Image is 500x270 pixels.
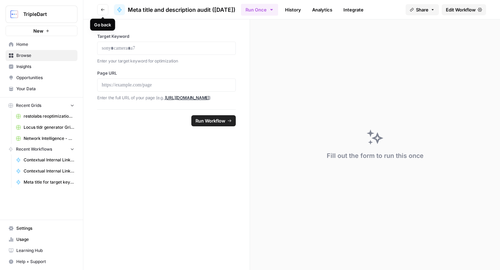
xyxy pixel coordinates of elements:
[6,100,77,111] button: Recent Grids
[13,133,77,144] a: Network Intelligence - pseo- 1 Grid
[241,4,278,16] button: Run Once
[16,64,74,70] span: Insights
[6,245,77,256] a: Learning Hub
[281,4,305,15] a: History
[195,117,225,124] span: Run Workflow
[6,234,77,245] a: Usage
[13,177,77,188] a: Meta title for target keywords
[16,236,74,243] span: Usage
[13,122,77,133] a: Locus tldr generator Grid (3)
[16,259,74,265] span: Help + Support
[24,179,74,185] span: Meta title for target keywords
[128,6,235,14] span: Meta title and description audit ([DATE])
[16,86,74,92] span: Your Data
[16,146,52,152] span: Recent Workflows
[327,151,424,161] div: Fill out the form to run this once
[13,166,77,177] a: Contextual Internal Linking Issue Identification
[16,75,74,81] span: Opportunities
[94,21,111,28] div: Go back
[16,41,74,48] span: Home
[16,247,74,254] span: Learning Hub
[97,33,236,40] label: Target Keyword
[6,6,77,23] button: Workspace: TripleDart
[6,144,77,154] button: Recent Workflows
[6,72,77,83] a: Opportunities
[24,157,74,163] span: Contextual Internal Linking Addition to Existing Articles
[97,70,236,76] label: Page URL
[13,154,77,166] a: Contextual Internal Linking Addition to Existing Articles
[24,124,74,130] span: Locus tldr generator Grid (3)
[308,4,336,15] a: Analytics
[97,58,236,65] p: Enter your target keyword for optimization
[24,168,74,174] span: Contextual Internal Linking Issue Identification
[97,94,236,101] p: Enter the full URL of your page (e.g., )
[6,26,77,36] button: New
[114,4,235,15] a: Meta title and description audit ([DATE])
[6,223,77,234] a: Settings
[33,27,43,34] span: New
[6,256,77,267] button: Help + Support
[24,135,74,142] span: Network Intelligence - pseo- 1 Grid
[339,4,368,15] a: Integrate
[24,113,74,119] span: restolabs reoptimizations aug
[406,4,439,15] button: Share
[416,6,428,13] span: Share
[6,83,77,94] a: Your Data
[16,102,41,109] span: Recent Grids
[8,8,20,20] img: TripleDart Logo
[165,95,210,100] a: [URL][DOMAIN_NAME]
[6,50,77,61] a: Browse
[6,61,77,72] a: Insights
[13,111,77,122] a: restolabs reoptimizations aug
[23,11,65,18] span: TripleDart
[446,6,476,13] span: Edit Workflow
[16,225,74,231] span: Settings
[16,52,74,59] span: Browse
[6,39,77,50] a: Home
[442,4,486,15] a: Edit Workflow
[191,115,236,126] button: Run Workflow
